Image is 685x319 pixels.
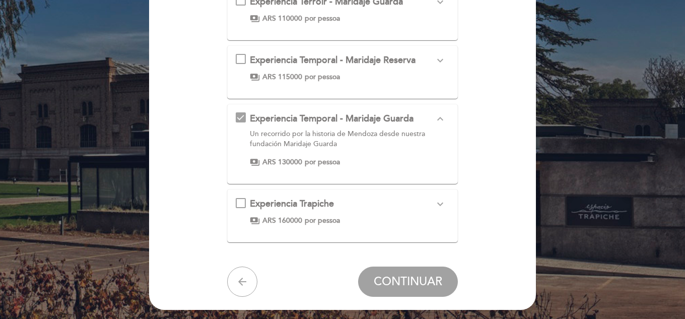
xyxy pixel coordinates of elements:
[431,54,449,67] button: expand_more
[358,267,458,297] button: CONTINUAR
[250,54,416,66] span: Experiencia Temporal - Maridaje Reserva
[305,216,340,226] span: por pessoa
[305,72,340,82] span: por pessoa
[431,112,449,125] button: expand_less
[236,54,450,82] md-checkbox: Experiencia Temporal - Maridaje Reserva expand_more Un recorrido por la historia de Mendoza desde...
[250,157,260,167] span: payments
[250,14,260,24] span: payments
[250,198,334,209] span: Experiencia Trapiche
[262,72,302,82] span: ARS 115000
[236,198,450,226] md-checkbox: Experiencia Trapiche expand_more Un menu de 6 pasos elegidos por el Chef, y maridados con una sel...
[305,157,340,167] span: por pessoa
[434,54,446,67] i: expand_more
[236,276,248,288] i: arrow_back
[434,198,446,210] i: expand_more
[236,112,450,168] md-checkbox: Experiencia Temporal - Maridaje Guarda expand_more Un recorrido por la historia de Mendoza desde ...
[262,216,302,226] span: ARS 160000
[250,129,435,149] p: Un recorrido por la historia de Mendoza desde nuestra fundación Maridaje Guarda
[374,275,442,289] span: CONTINUAR
[434,113,446,125] i: expand_less
[250,113,414,124] span: Experiencia Temporal - Maridaje Guarda
[262,157,302,167] span: ARS 130000
[262,14,302,24] span: ARS 110000
[250,72,260,82] span: payments
[305,14,340,24] span: por pessoa
[227,267,257,297] button: arrow_back
[431,198,449,211] button: expand_more
[250,216,260,226] span: payments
